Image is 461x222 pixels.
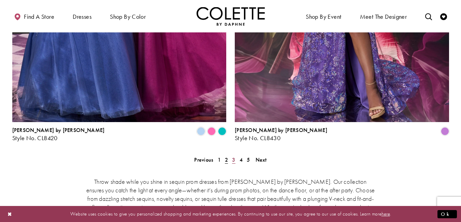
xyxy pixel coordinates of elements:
span: Meet the designer [360,13,407,20]
a: Meet the designer [358,7,409,26]
i: Jade [218,127,226,135]
a: 4 [237,155,245,165]
span: Previous [194,156,213,163]
i: Pink [207,127,216,135]
a: 5 [245,155,252,165]
a: Toggle search [423,7,434,26]
i: Periwinkle [197,127,205,135]
span: Find a store [24,13,54,20]
a: Next Page [254,155,269,165]
i: Orchid [441,127,449,135]
span: 3 [232,156,235,163]
p: Website uses cookies to give you personalized shopping and marketing experiences. By continuing t... [49,209,412,219]
a: Prev Page [192,155,215,165]
a: Check Wishlist [438,7,449,26]
span: Dresses [71,7,93,26]
span: Shop By Event [306,13,341,20]
span: [PERSON_NAME] by [PERSON_NAME] [235,127,327,134]
img: Colette by Daphne [197,7,265,26]
span: 2 [225,156,228,163]
span: [PERSON_NAME] by [PERSON_NAME] [12,127,105,134]
span: 5 [247,156,250,163]
div: Colette by Daphne Style No. CL8420 [12,127,105,142]
span: Shop By Event [304,7,343,26]
span: 1 [218,156,221,163]
a: 1 [216,155,223,165]
a: Find a store [12,7,56,26]
span: Current page [223,155,230,165]
button: Submit Dialog [437,210,457,218]
a: here [381,210,390,217]
span: Dresses [73,13,91,20]
button: Close Dialog [4,208,16,220]
span: Shop by color [110,13,146,20]
span: Next [256,156,267,163]
div: Colette by Daphne Style No. CL8430 [235,127,327,142]
span: Style No. CL8420 [12,134,58,142]
a: Visit Home Page [197,7,265,26]
span: Style No. CL8430 [235,134,280,142]
span: 4 [240,156,243,163]
a: 3 [230,155,237,165]
span: Shop by color [108,7,147,26]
